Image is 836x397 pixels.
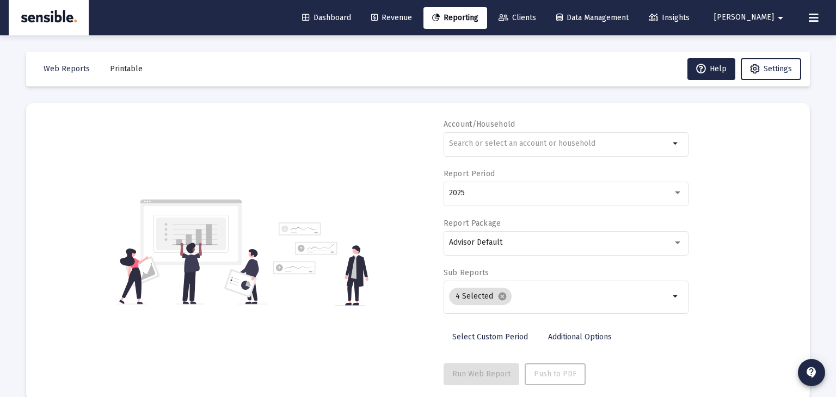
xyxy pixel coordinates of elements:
[774,7,787,29] mat-icon: arrow_drop_down
[701,7,800,28] button: [PERSON_NAME]
[714,13,774,22] span: [PERSON_NAME]
[449,286,669,307] mat-chip-list: Selection
[805,366,818,379] mat-icon: contact_support
[293,7,360,29] a: Dashboard
[696,64,727,73] span: Help
[444,268,489,277] label: Sub Reports
[449,188,465,197] span: 2025
[640,7,698,29] a: Insights
[548,7,637,29] a: Data Management
[371,13,412,22] span: Revenue
[101,58,151,80] button: Printable
[499,13,536,22] span: Clients
[548,332,612,342] span: Additional Options
[17,7,81,29] img: Dashboard
[534,369,576,379] span: Push to PDF
[669,290,683,303] mat-icon: arrow_drop_down
[110,64,143,73] span: Printable
[525,363,586,385] button: Push to PDF
[444,120,515,129] label: Account/Household
[452,369,511,379] span: Run Web Report
[764,64,792,73] span: Settings
[302,13,351,22] span: Dashboard
[423,7,487,29] a: Reporting
[432,13,478,22] span: Reporting
[687,58,735,80] button: Help
[44,64,90,73] span: Web Reports
[444,169,495,178] label: Report Period
[741,58,801,80] button: Settings
[497,291,507,301] mat-icon: cancel
[449,238,502,247] span: Advisor Default
[452,332,528,342] span: Select Custom Period
[273,222,368,306] img: reporting-alt
[117,198,267,306] img: reporting
[669,137,683,150] mat-icon: arrow_drop_down
[649,13,690,22] span: Insights
[362,7,421,29] a: Revenue
[556,13,629,22] span: Data Management
[35,58,99,80] button: Web Reports
[490,7,545,29] a: Clients
[444,219,501,228] label: Report Package
[444,363,519,385] button: Run Web Report
[449,139,669,148] input: Search or select an account or household
[449,288,512,305] mat-chip: 4 Selected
